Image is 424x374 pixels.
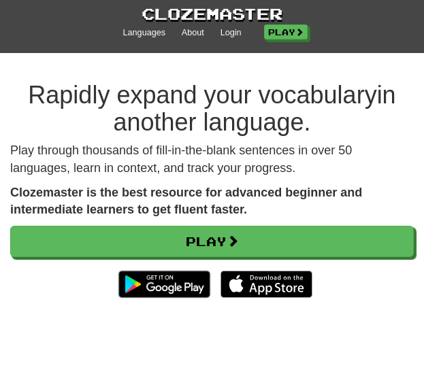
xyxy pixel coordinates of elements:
[10,186,362,217] strong: Clozemaster is the best resource for advanced beginner and intermediate learners to get fluent fa...
[182,27,204,39] a: About
[264,24,308,39] a: Play
[221,27,242,39] a: Login
[112,264,217,305] img: Get it on Google Play
[142,3,282,25] a: Clozemaster
[221,271,312,298] img: Download_on_the_App_Store_Badge_US-UK_135x40-25178aeef6eb6b83b96f5f2d004eda3bffbb37122de64afbaef7...
[10,226,414,257] a: Play
[123,27,165,39] a: Languages
[10,142,414,177] p: Play through thousands of fill-in-the-blank sentences in over 50 languages, learn in context, and...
